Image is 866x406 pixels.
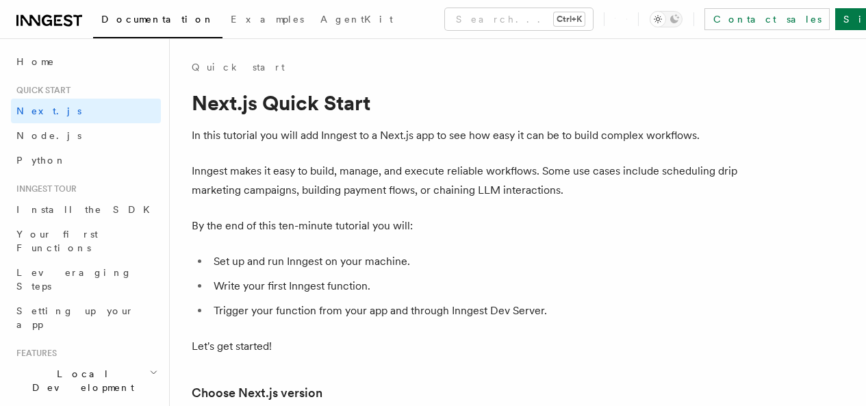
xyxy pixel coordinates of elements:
p: In this tutorial you will add Inngest to a Next.js app to see how easy it can be to build complex... [192,126,739,145]
a: Choose Next.js version [192,383,322,403]
li: Write your first Inngest function. [209,277,739,296]
a: Python [11,148,161,173]
li: Set up and run Inngest on your machine. [209,252,739,271]
span: Examples [231,14,304,25]
a: Your first Functions [11,222,161,260]
span: Leveraging Steps [16,267,132,292]
a: Home [11,49,161,74]
a: AgentKit [312,4,401,37]
span: Quick start [11,85,71,96]
a: Install the SDK [11,197,161,222]
span: Next.js [16,105,81,116]
kbd: Ctrl+K [554,12,585,26]
a: Contact sales [704,8,830,30]
p: Inngest makes it easy to build, manage, and execute reliable workflows. Some use cases include sc... [192,162,739,200]
a: Setting up your app [11,299,161,337]
a: Leveraging Steps [11,260,161,299]
button: Local Development [11,361,161,400]
a: Node.js [11,123,161,148]
span: Setting up your app [16,305,134,330]
a: Examples [222,4,312,37]
span: AgentKit [320,14,393,25]
span: Home [16,55,55,68]
span: Python [16,155,66,166]
button: Search...Ctrl+K [445,8,593,30]
span: Features [11,348,57,359]
a: Next.js [11,99,161,123]
p: By the end of this ten-minute tutorial you will: [192,216,739,236]
span: Install the SDK [16,204,158,215]
a: Quick start [192,60,285,74]
p: Let's get started! [192,337,739,356]
span: Your first Functions [16,229,98,253]
li: Trigger your function from your app and through Inngest Dev Server. [209,301,739,320]
span: Local Development [11,367,149,394]
h1: Next.js Quick Start [192,90,739,115]
span: Inngest tour [11,183,77,194]
span: Node.js [16,130,81,141]
button: Toggle dark mode [650,11,683,27]
span: Documentation [101,14,214,25]
a: Documentation [93,4,222,38]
